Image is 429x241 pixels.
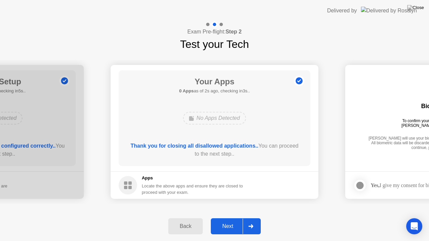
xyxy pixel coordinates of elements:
img: Delivered by Rosalyn [361,7,417,14]
strong: Yes, [371,182,379,188]
div: You can proceed to the next step.. [128,142,301,158]
div: Open Intercom Messenger [406,218,422,234]
b: Step 2 [226,29,242,34]
b: Thank you for closing all disallowed applications.. [131,143,258,149]
b: 0 Apps [179,88,194,93]
div: Next [213,223,243,229]
div: No Apps Detected [183,112,246,125]
img: Close [407,5,424,10]
div: Back [170,223,201,229]
div: Locate the above apps and ensure they are closed to proceed with your exam. [142,183,243,195]
h4: Exam Pre-flight: [187,28,242,36]
button: Next [211,218,261,234]
button: Back [168,218,203,234]
h5: as of 2s ago, checking in3s.. [179,88,250,94]
h5: Apps [142,175,243,181]
div: Delivered by [327,7,357,15]
h1: Your Apps [179,76,250,88]
h1: Test your Tech [180,36,249,52]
